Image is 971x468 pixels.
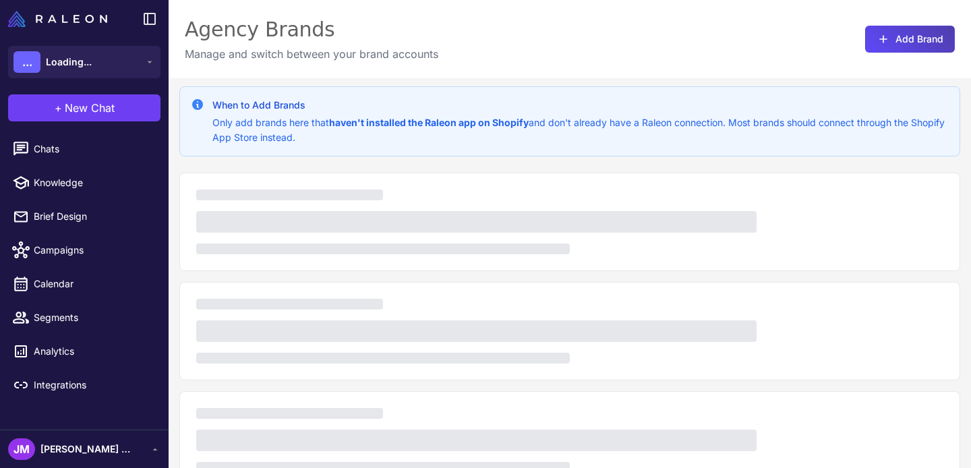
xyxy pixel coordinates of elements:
[46,55,92,69] span: Loading...
[55,100,62,116] span: +
[5,236,163,264] a: Campaigns
[8,94,160,121] button: +New Chat
[8,46,160,78] button: ...Loading...
[8,11,113,27] a: Raleon Logo
[34,378,152,392] span: Integrations
[65,100,115,116] span: New Chat
[34,175,152,190] span: Knowledge
[5,270,163,298] a: Calendar
[40,442,135,457] span: [PERSON_NAME] Claufer [PERSON_NAME]
[5,202,163,231] a: Brief Design
[185,16,438,43] div: Agency Brands
[865,26,955,53] button: Add Brand
[5,337,163,365] a: Analytics
[212,115,949,145] p: Only add brands here that and don't already have a Raleon connection. Most brands should connect ...
[329,117,529,128] strong: haven't installed the Raleon app on Shopify
[5,371,163,399] a: Integrations
[34,243,152,258] span: Campaigns
[8,11,107,27] img: Raleon Logo
[185,46,438,62] p: Manage and switch between your brand accounts
[5,303,163,332] a: Segments
[5,135,163,163] a: Chats
[212,98,949,113] h3: When to Add Brands
[34,276,152,291] span: Calendar
[13,51,40,73] div: ...
[34,142,152,156] span: Chats
[34,209,152,224] span: Brief Design
[8,438,35,460] div: JM
[34,344,152,359] span: Analytics
[5,169,163,197] a: Knowledge
[34,310,152,325] span: Segments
